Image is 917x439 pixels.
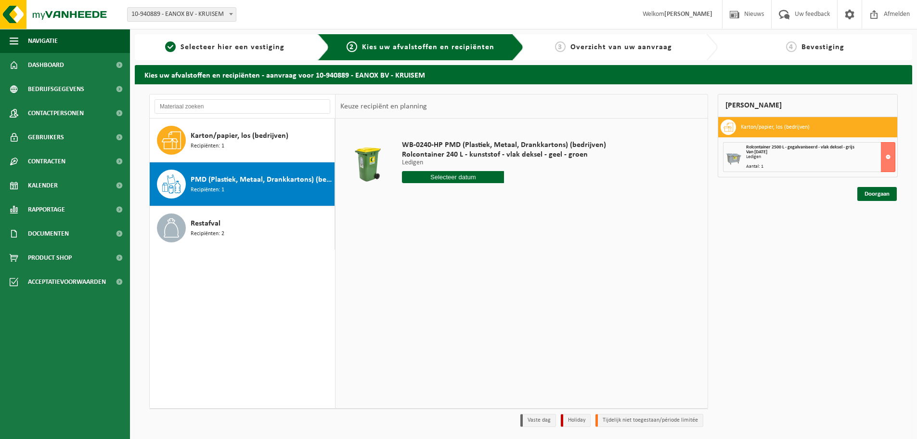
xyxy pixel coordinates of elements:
[520,414,556,427] li: Vaste dag
[801,43,844,51] span: Bevestiging
[28,198,65,222] span: Rapportage
[155,99,330,114] input: Materiaal zoeken
[150,119,335,162] button: Karton/papier, los (bedrijven) Recipiënten: 1
[181,43,284,51] span: Selecteer hier een vestiging
[336,94,432,119] div: Keuze recipiënt en planning
[140,41,310,53] a: 1Selecteer hier een vestiging
[150,162,335,206] button: PMD (Plastiek, Metaal, Drankkartons) (bedrijven) Recipiënten: 1
[127,7,236,22] span: 10-940889 - EANOX BV - KRUISEM
[857,187,897,201] a: Doorgaan
[402,150,606,160] span: Rolcontainer 240 L - kunststof - vlak deksel - geel - groen
[746,145,854,150] span: Rolcontainer 2500 L - gegalvaniseerd - vlak deksel - grijs
[28,53,64,77] span: Dashboard
[28,125,64,149] span: Gebruikers
[561,414,591,427] li: Holiday
[28,222,69,246] span: Documenten
[595,414,703,427] li: Tijdelijk niet toegestaan/période limitée
[135,65,912,84] h2: Kies uw afvalstoffen en recipiënten - aanvraag voor 10-940889 - EANOX BV - KRUISEM
[402,171,504,183] input: Selecteer datum
[28,77,84,101] span: Bedrijfsgegevens
[718,94,898,117] div: [PERSON_NAME]
[664,11,712,18] strong: [PERSON_NAME]
[746,164,895,169] div: Aantal: 1
[28,149,65,173] span: Contracten
[191,218,220,229] span: Restafval
[191,186,224,195] span: Recipiënten: 1
[191,174,332,186] span: PMD (Plastiek, Metaal, Drankkartons) (bedrijven)
[28,29,58,53] span: Navigatie
[28,270,106,294] span: Acceptatievoorwaarden
[555,41,566,52] span: 3
[570,43,672,51] span: Overzicht van uw aanvraag
[28,101,84,125] span: Contactpersonen
[128,8,236,21] span: 10-940889 - EANOX BV - KRUISEM
[786,41,797,52] span: 4
[746,149,767,155] strong: Van [DATE]
[191,130,288,142] span: Karton/papier, los (bedrijven)
[402,160,606,166] p: Ledigen
[741,120,810,135] h3: Karton/papier, los (bedrijven)
[347,41,357,52] span: 2
[191,229,224,239] span: Recipiënten: 2
[150,206,335,250] button: Restafval Recipiënten: 2
[28,246,72,270] span: Product Shop
[165,41,176,52] span: 1
[746,155,895,160] div: Ledigen
[28,173,58,198] span: Kalender
[402,140,606,150] span: WB-0240-HP PMD (Plastiek, Metaal, Drankkartons) (bedrijven)
[191,142,224,151] span: Recipiënten: 1
[362,43,494,51] span: Kies uw afvalstoffen en recipiënten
